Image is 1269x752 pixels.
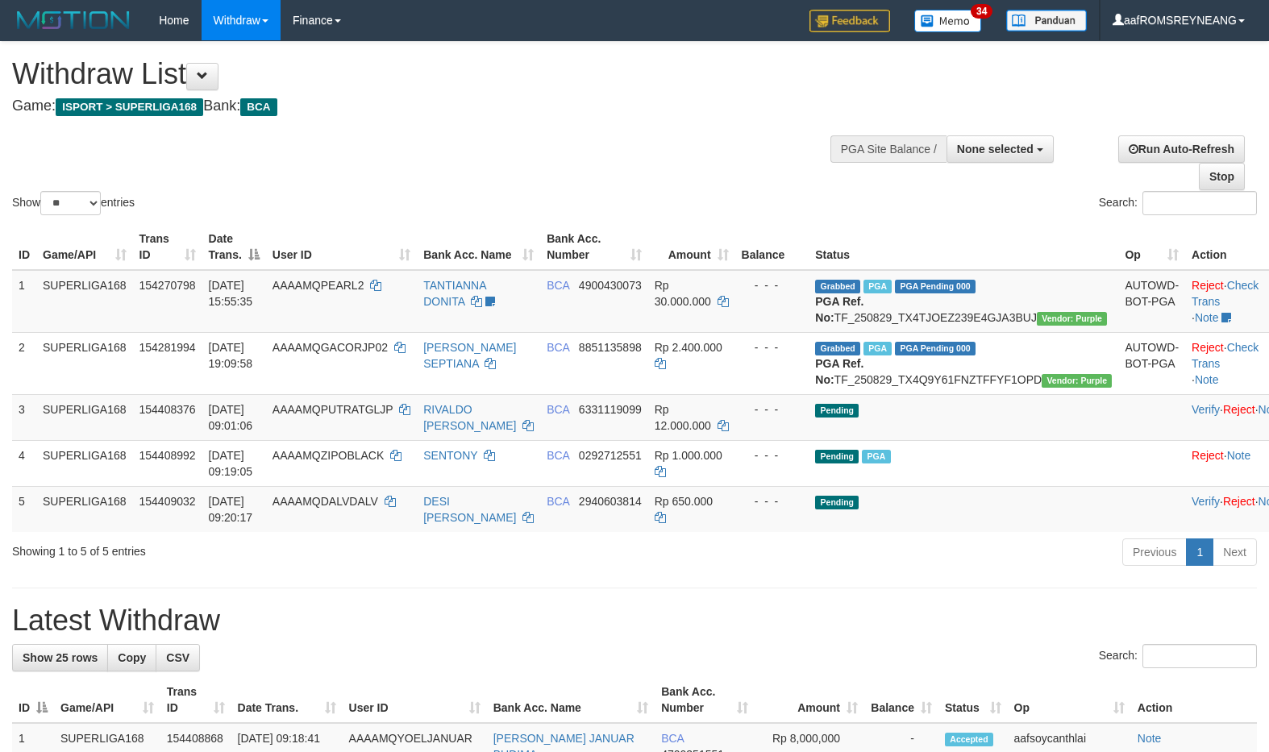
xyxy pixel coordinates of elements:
[133,224,202,270] th: Trans ID: activate to sort column ascending
[1099,191,1257,215] label: Search:
[864,677,938,723] th: Balance: activate to sort column ascending
[209,449,253,478] span: [DATE] 09:19:05
[12,224,36,270] th: ID
[1118,270,1185,333] td: AUTOWD-BOT-PGA
[655,403,711,432] span: Rp 12.000.000
[209,279,253,308] span: [DATE] 15:55:35
[36,224,133,270] th: Game/API: activate to sort column ascending
[1195,373,1219,386] a: Note
[938,677,1008,723] th: Status: activate to sort column ascending
[36,394,133,440] td: SUPERLIGA168
[895,280,976,293] span: PGA Pending
[815,450,859,463] span: Pending
[1192,403,1220,416] a: Verify
[1006,10,1087,31] img: panduan.png
[156,644,200,671] a: CSV
[1008,677,1131,723] th: Op: activate to sort column ascending
[1195,311,1219,324] a: Note
[1199,163,1245,190] a: Stop
[273,403,393,416] span: AAAAMQPUTRATGLJP
[1192,279,1259,308] a: Check Trans
[863,280,892,293] span: Marked by aafmaleo
[273,341,388,354] span: AAAAMQGACORJP02
[547,403,569,416] span: BCA
[815,404,859,418] span: Pending
[12,270,36,333] td: 1
[742,401,803,418] div: - - -
[1192,495,1220,508] a: Verify
[648,224,735,270] th: Amount: activate to sort column ascending
[1037,312,1107,326] span: Vendor URL: https://trx4.1velocity.biz
[1186,538,1213,566] a: 1
[1122,538,1187,566] a: Previous
[579,279,642,292] span: Copy 4900430073 to clipboard
[273,279,364,292] span: AAAAMQPEARL2
[815,342,860,355] span: Grabbed
[655,341,722,354] span: Rp 2.400.000
[655,495,713,508] span: Rp 650.000
[809,224,1118,270] th: Status
[1142,191,1257,215] input: Search:
[417,224,540,270] th: Bank Acc. Name: activate to sort column ascending
[12,394,36,440] td: 3
[209,403,253,432] span: [DATE] 09:01:06
[423,449,477,462] a: SENTONY
[139,495,196,508] span: 154409032
[655,279,711,308] span: Rp 30.000.000
[36,270,133,333] td: SUPERLIGA168
[139,449,196,462] span: 154408992
[579,449,642,462] span: Copy 0292712551 to clipboard
[1192,279,1224,292] a: Reject
[12,440,36,486] td: 4
[755,677,864,723] th: Amount: activate to sort column ascending
[23,651,98,664] span: Show 25 rows
[1192,449,1224,462] a: Reject
[971,4,992,19] span: 34
[579,495,642,508] span: Copy 2940603814 to clipboard
[547,449,569,462] span: BCA
[579,403,642,416] span: Copy 6331119099 to clipboard
[809,10,890,32] img: Feedback.jpg
[742,447,803,463] div: - - -
[914,10,982,32] img: Button%20Memo.svg
[487,677,655,723] th: Bank Acc. Name: activate to sort column ascending
[273,495,378,508] span: AAAAMQDALVDALV
[209,341,253,370] span: [DATE] 19:09:58
[895,342,976,355] span: PGA Pending
[231,677,343,723] th: Date Trans.: activate to sort column ascending
[815,357,863,386] b: PGA Ref. No:
[1192,341,1259,370] a: Check Trans
[423,403,516,432] a: RIVALDO [PERSON_NAME]
[863,342,892,355] span: Marked by aafnonsreyleab
[12,644,108,671] a: Show 25 rows
[830,135,947,163] div: PGA Site Balance /
[547,279,569,292] span: BCA
[12,191,135,215] label: Show entries
[1042,374,1112,388] span: Vendor URL: https://trx4.1velocity.biz
[12,605,1257,637] h1: Latest Withdraw
[815,496,859,509] span: Pending
[40,191,101,215] select: Showentries
[815,280,860,293] span: Grabbed
[655,677,755,723] th: Bank Acc. Number: activate to sort column ascending
[1192,341,1224,354] a: Reject
[12,332,36,394] td: 2
[742,339,803,355] div: - - -
[36,440,133,486] td: SUPERLIGA168
[343,677,487,723] th: User ID: activate to sort column ascending
[139,403,196,416] span: 154408376
[1213,538,1257,566] a: Next
[240,98,277,116] span: BCA
[1131,677,1257,723] th: Action
[945,733,993,746] span: Accepted
[160,677,231,723] th: Trans ID: activate to sort column ascending
[12,677,54,723] th: ID: activate to sort column descending
[266,224,417,270] th: User ID: activate to sort column ascending
[209,495,253,524] span: [DATE] 09:20:17
[742,277,803,293] div: - - -
[12,98,830,114] h4: Game: Bank:
[1099,644,1257,668] label: Search:
[1227,449,1251,462] a: Note
[273,449,384,462] span: AAAAMQZIPOBLACK
[202,224,266,270] th: Date Trans.: activate to sort column descending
